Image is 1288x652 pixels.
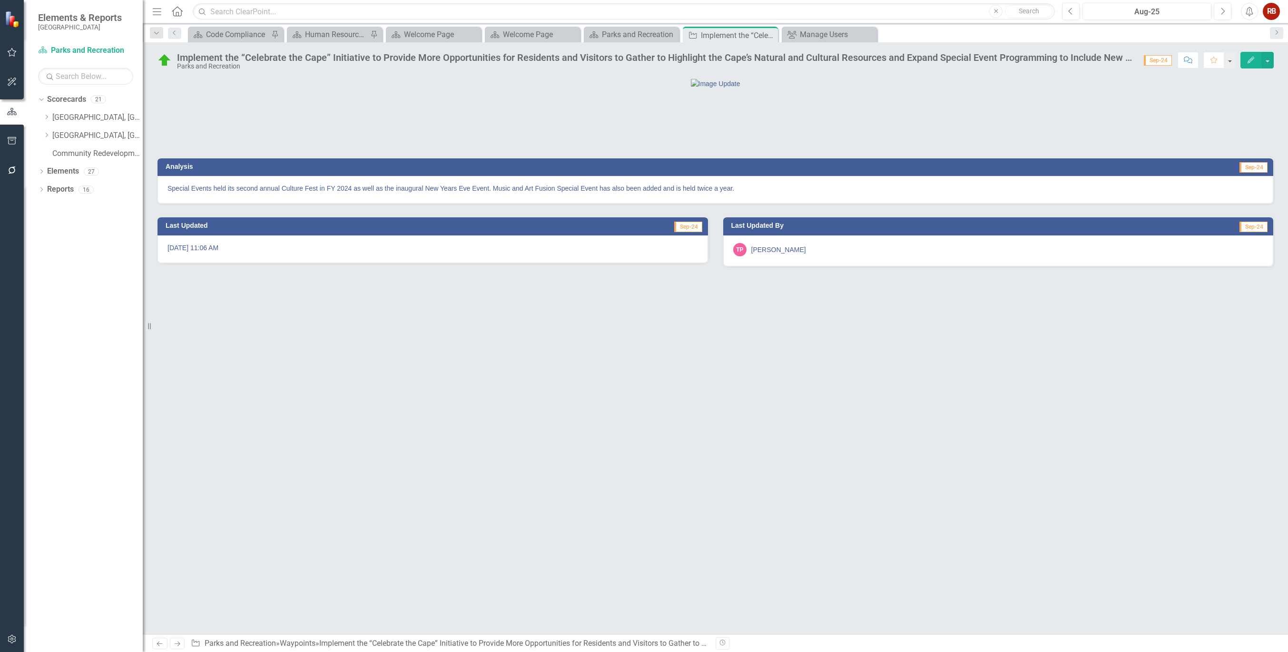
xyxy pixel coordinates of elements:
[602,29,677,40] div: Parks and Recreation
[91,96,106,104] div: 21
[800,29,875,40] div: Manage Users
[167,184,1263,193] p: Special Events held its second annual Culture Fest in FY 2024 as well as the inaugural New Years ...
[79,185,94,194] div: 16
[157,53,172,68] img: On Schedule or Complete
[1239,222,1268,232] span: Sep-24
[751,245,806,254] div: [PERSON_NAME]
[47,184,74,195] a: Reports
[674,222,702,232] span: Sep-24
[1082,3,1211,20] button: Aug-25
[177,63,1134,70] div: Parks and Recreation
[177,52,1134,63] div: Implement the “Celebrate the Cape” Initiative to Provide More Opportunities for Residents and Vis...
[52,112,143,123] a: [GEOGRAPHIC_DATA], [GEOGRAPHIC_DATA] Business Initiatives
[47,94,86,105] a: Scorecards
[38,12,122,23] span: Elements & Reports
[404,29,479,40] div: Welcome Page
[1263,3,1280,20] button: RB
[38,68,133,85] input: Search Below...
[206,29,269,40] div: Code Compliance
[691,79,740,88] img: Image Update
[731,222,1078,229] h3: Last Updated By
[586,29,677,40] a: Parks and Recreation
[1144,55,1172,66] span: Sep-24
[305,29,368,40] div: Human Resources Analytics Dashboard
[1239,162,1268,173] span: Sep-24
[388,29,479,40] a: Welcome Page
[52,130,143,141] a: [GEOGRAPHIC_DATA], [GEOGRAPHIC_DATA] Strategic Plan
[701,29,776,41] div: Implement the “Celebrate the Cape” Initiative to Provide More Opportunities for Residents and Vis...
[193,3,1055,20] input: Search ClearPoint...
[190,29,269,40] a: Code Compliance
[733,243,747,256] div: TP
[157,235,708,263] div: [DATE] 11:06 AM
[280,639,315,648] a: Waypoints
[166,222,484,229] h3: Last Updated
[166,163,701,170] h3: Analysis
[1019,7,1039,15] span: Search
[487,29,578,40] a: Welcome Page
[38,23,122,31] small: [GEOGRAPHIC_DATA]
[1086,6,1208,18] div: Aug-25
[5,11,21,28] img: ClearPoint Strategy
[38,45,133,56] a: Parks and Recreation
[205,639,276,648] a: Parks and Recreation
[47,166,79,177] a: Elements
[503,29,578,40] div: Welcome Page
[84,167,99,175] div: 27
[289,29,368,40] a: Human Resources Analytics Dashboard
[52,148,143,159] a: Community Redevelopment Area
[1005,5,1052,18] button: Search
[784,29,875,40] a: Manage Users
[191,638,708,649] div: » »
